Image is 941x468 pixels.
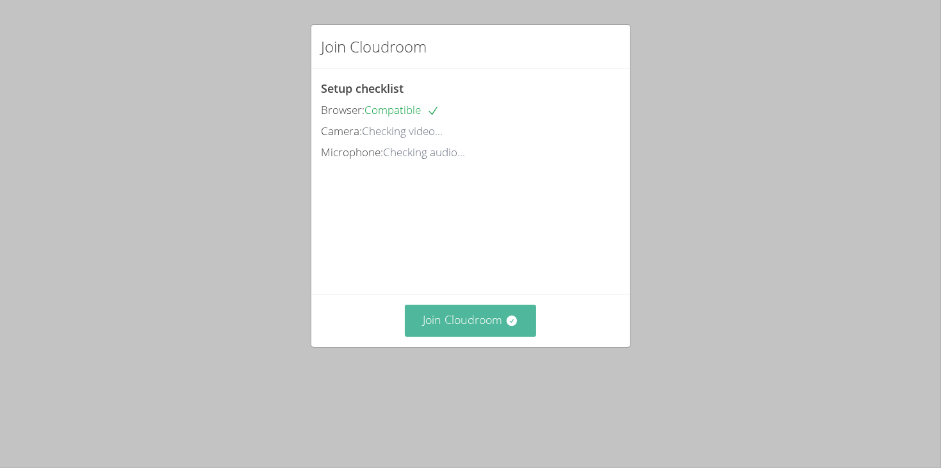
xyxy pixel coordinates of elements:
[405,305,536,336] button: Join Cloudroom
[363,124,443,138] span: Checking video...
[365,102,439,117] span: Compatible
[384,145,466,159] span: Checking audio...
[322,35,427,58] h2: Join Cloudroom
[322,81,404,96] span: Setup checklist
[322,124,363,138] span: Camera:
[322,145,384,159] span: Microphone:
[322,102,365,117] span: Browser:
